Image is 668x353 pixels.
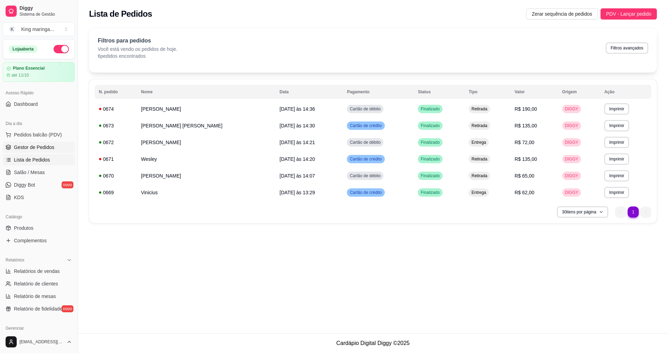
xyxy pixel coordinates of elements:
[6,257,24,263] span: Relatórios
[564,156,580,162] span: DIGGY
[600,85,651,99] th: Ação
[3,3,75,19] a: DiggySistema de Gestão
[137,134,275,151] td: [PERSON_NAME]
[14,225,33,232] span: Produtos
[564,106,580,112] span: DIGGY
[601,8,657,19] button: PDV - Lançar pedido
[276,85,343,99] th: Data
[604,137,629,148] button: Imprimir
[89,8,152,19] h2: Lista de Pedidos
[348,123,383,128] span: Cartão de crédito
[9,26,16,33] span: K
[526,8,598,19] button: Zerar sequência de pedidos
[470,190,487,195] span: Entrega
[564,123,580,128] span: DIGGY
[348,106,382,112] span: Cartão de débito
[14,305,62,312] span: Relatório de fidelidade
[99,122,133,129] div: 0673
[280,140,315,145] span: [DATE] às 14:21
[3,192,75,203] a: KDS
[470,173,488,179] span: Retirada
[470,106,488,112] span: Retirada
[3,235,75,246] a: Complementos
[14,156,50,163] span: Lista de Pedidos
[515,106,537,112] span: R$ 190,00
[3,303,75,314] a: Relatório de fidelidadenovo
[3,167,75,178] a: Salão / Mesas
[14,144,54,151] span: Gestor de Pedidos
[14,268,60,275] span: Relatórios de vendas
[604,103,629,115] button: Imprimir
[515,140,534,145] span: R$ 72,00
[515,123,537,128] span: R$ 135,00
[628,206,639,218] li: pagination item 1 active
[280,106,315,112] span: [DATE] às 14:36
[14,293,56,300] span: Relatório de mesas
[604,170,629,181] button: Imprimir
[3,129,75,140] button: Pedidos balcão (PDV)
[470,156,488,162] span: Retirada
[3,323,75,334] div: Gerenciar
[137,101,275,117] td: [PERSON_NAME]
[19,339,64,345] span: [EMAIL_ADDRESS][DOMAIN_NAME]
[54,45,69,53] button: Alterar Status
[3,62,75,82] a: Plano Essencialaté 11/10
[14,237,47,244] span: Complementos
[9,45,38,53] div: Loja aberta
[419,123,441,128] span: Finalizado
[11,72,29,78] article: até 11/10
[564,190,580,195] span: DIGGY
[3,118,75,129] div: Dia a dia
[3,334,75,350] button: [EMAIL_ADDRESS][DOMAIN_NAME]
[419,190,441,195] span: Finalizado
[78,333,668,353] footer: Cardápio Digital Diggy © 2025
[21,26,54,33] div: King maringa ...
[3,266,75,277] a: Relatórios de vendas
[137,151,275,167] td: Wesley
[3,278,75,289] a: Relatório de clientes
[19,11,72,17] span: Sistema de Gestão
[99,172,133,179] div: 0670
[612,203,655,221] nav: pagination navigation
[3,99,75,110] a: Dashboard
[604,187,629,198] button: Imprimir
[13,66,45,71] article: Plano Essencial
[280,190,315,195] span: [DATE] às 13:29
[137,85,275,99] th: Nome
[3,142,75,153] a: Gestor de Pedidos
[98,46,177,53] p: Você está vendo os pedidos de hoje.
[98,53,177,60] p: 6 pedidos encontrados
[558,85,600,99] th: Origem
[14,194,24,201] span: KDS
[606,10,651,18] span: PDV - Lançar pedido
[3,222,75,234] a: Produtos
[95,85,137,99] th: N. pedido
[3,211,75,222] div: Catálogo
[470,140,487,145] span: Entrega
[606,42,648,54] button: Filtros avançados
[515,156,537,162] span: R$ 135,00
[3,87,75,99] div: Acesso Rápido
[419,173,441,179] span: Finalizado
[3,154,75,165] a: Lista de Pedidos
[419,140,441,145] span: Finalizado
[280,173,315,179] span: [DATE] às 14:07
[3,291,75,302] a: Relatório de mesas
[99,105,133,112] div: 0674
[137,117,275,134] td: [PERSON_NAME] [PERSON_NAME]
[98,37,177,45] p: Filtros para pedidos
[99,156,133,163] div: 0671
[515,190,534,195] span: R$ 62,00
[419,156,441,162] span: Finalizado
[464,85,510,99] th: Tipo
[564,173,580,179] span: DIGGY
[532,10,592,18] span: Zerar sequência de pedidos
[564,140,580,145] span: DIGGY
[137,167,275,184] td: [PERSON_NAME]
[515,173,534,179] span: R$ 65,00
[14,181,35,188] span: Diggy Bot
[343,85,414,99] th: Pagamento
[348,190,383,195] span: Cartão de crédito
[99,139,133,146] div: 0672
[557,206,608,218] button: 30itens por página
